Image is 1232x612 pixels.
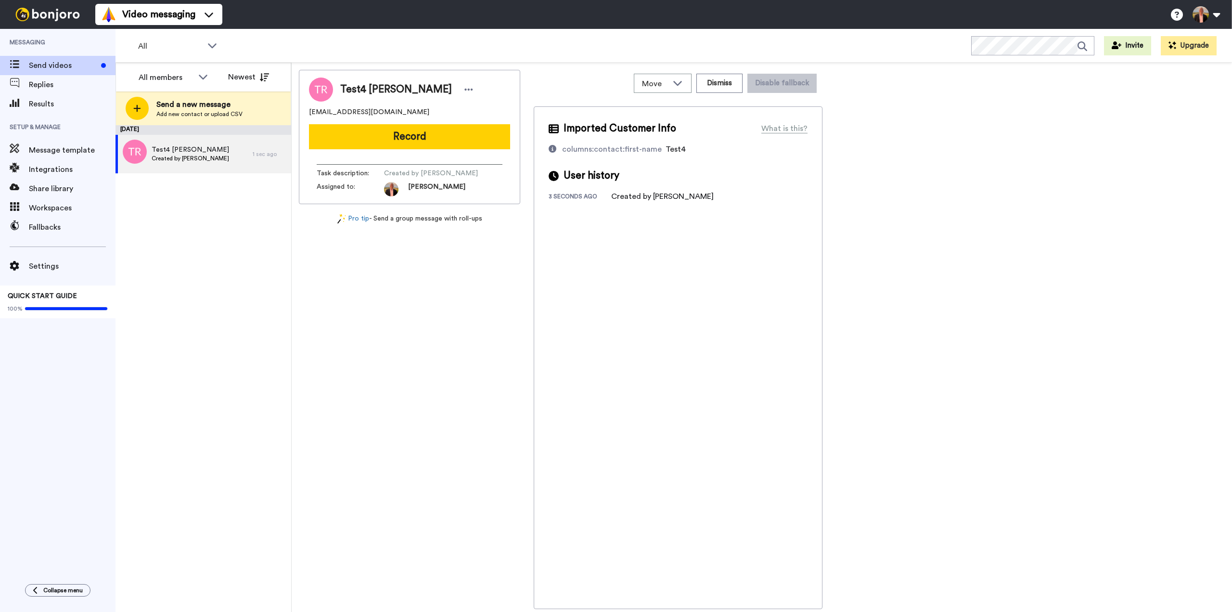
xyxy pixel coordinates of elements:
span: Fallbacks [29,221,115,233]
button: Collapse menu [25,584,90,597]
span: Settings [29,260,115,272]
span: Move [642,78,668,90]
span: Imported Customer Info [564,121,676,136]
span: Replies [29,79,115,91]
span: Test4 [666,145,686,153]
div: columns:contact:first-name [562,143,662,155]
img: magic-wand.svg [337,214,346,224]
span: [PERSON_NAME] [408,182,465,196]
span: Send a new message [156,99,243,110]
span: Collapse menu [43,586,83,594]
span: Assigned to: [317,182,384,196]
span: 100% [8,305,23,313]
button: Newest [221,67,276,87]
button: Record [309,124,510,149]
div: 1 sec ago [253,150,286,158]
span: Message template [29,144,115,156]
span: Integrations [29,164,115,175]
div: 3 seconds ago [549,193,611,202]
span: Share library [29,183,115,195]
span: User history [564,169,619,183]
span: Send videos [29,60,97,71]
span: Created by [PERSON_NAME] [152,155,229,162]
div: All members [139,72,193,83]
div: What is this? [761,123,808,134]
div: Created by [PERSON_NAME] [611,191,714,202]
a: Pro tip [337,214,369,224]
img: tr.png [123,140,147,164]
span: Video messaging [122,8,195,21]
span: All [138,40,203,52]
img: Image of Test4 Reid [309,78,333,102]
img: vm-color.svg [101,7,116,22]
span: Add new contact or upload CSV [156,110,243,118]
button: Upgrade [1161,36,1217,55]
button: Dismiss [696,74,743,93]
button: Disable fallback [747,74,817,93]
span: Test4 [PERSON_NAME] [152,145,229,155]
img: 081dea35-c022-4572-865e-fa2403b09dc8-1755606578.jpg [384,182,398,196]
img: bj-logo-header-white.svg [12,8,84,21]
span: Created by [PERSON_NAME] [384,169,478,178]
span: Results [29,98,115,110]
div: - Send a group message with roll-ups [299,214,520,224]
span: [EMAIL_ADDRESS][DOMAIN_NAME] [309,107,429,117]
span: Test4 [PERSON_NAME] [340,82,452,97]
span: QUICK START GUIDE [8,293,77,299]
button: Invite [1104,36,1151,55]
span: Task description : [317,169,384,178]
div: [DATE] [115,125,291,135]
span: Workspaces [29,202,115,214]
